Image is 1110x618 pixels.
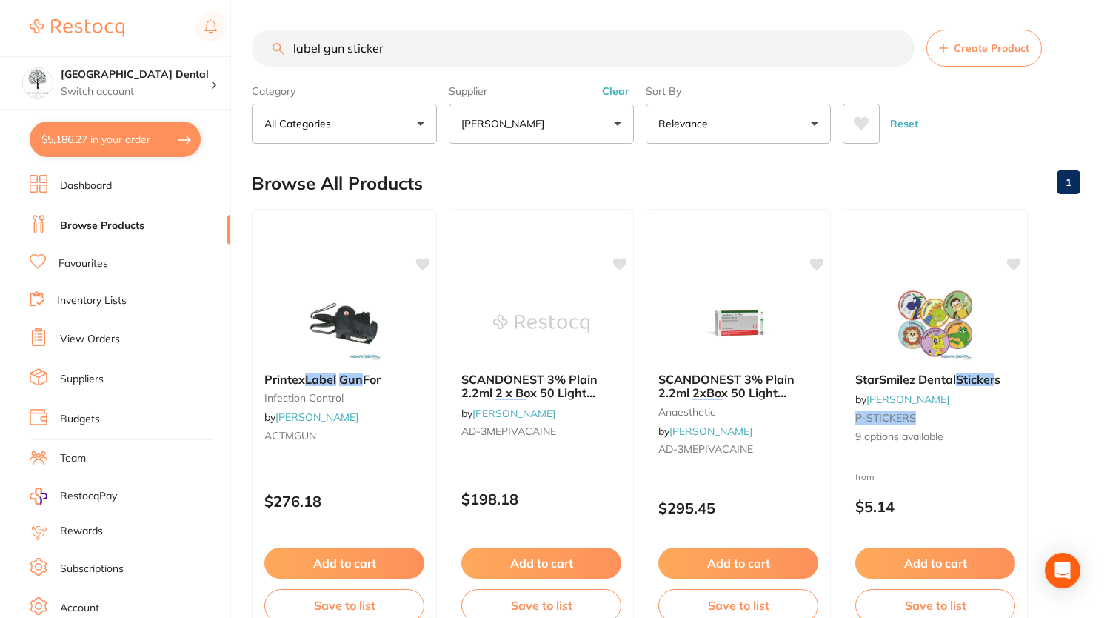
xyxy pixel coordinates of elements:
img: StarSmilez Dental Stickers [887,287,983,361]
img: Printex Label Gun For [296,287,392,361]
a: [PERSON_NAME] [275,411,358,424]
p: $276.18 [264,493,424,510]
p: Switch account [61,84,210,99]
a: [PERSON_NAME] [669,425,752,438]
a: Team [60,451,86,466]
em: Gun [339,372,363,387]
button: Add to cart [855,548,1015,579]
span: RestocqPay [60,489,117,504]
a: Budgets [60,412,100,427]
img: SCANDONEST 3% Plain 2.2ml 2 x Box 50 Light Green Label [493,287,589,361]
span: Printex [264,372,305,387]
span: s [994,372,1000,387]
button: Create Product [926,30,1042,67]
span: For [363,372,381,387]
button: Add to cart [264,548,424,579]
span: AD-3MEPIVACAINE [658,442,753,456]
a: Rewards [60,524,103,539]
div: Open Intercom Messenger [1045,553,1080,588]
a: Favourites [58,256,108,271]
span: SCANDONEST 3% Plain 2.2ml 2 x Box 50 Light Green [461,372,598,414]
p: $295.45 [658,499,818,516]
label: Sort By [646,84,831,98]
a: Subscriptions [60,562,124,577]
h4: Yeronga Park Dental [61,67,210,82]
b: SCANDONEST 3% Plain 2.2ml 2 x Box 50 Light Green Label [461,373,621,400]
input: Search Products [252,30,915,67]
a: [PERSON_NAME] [472,407,555,420]
span: StarSmilez Dental [855,372,956,387]
span: by [658,425,752,438]
button: Clear [598,84,634,98]
img: RestocqPay [30,488,47,505]
label: Supplier [449,84,634,98]
small: infection control [264,392,424,404]
span: SCANDONEST 3% Plain 2.2ml 2xBox 50 Light Green [658,372,795,414]
b: StarSmilez Dental Stickers [855,373,1015,386]
b: SCANDONEST 3% Plain 2.2ml 2xBox 50 Light Green Label [658,373,818,400]
a: Account [60,601,99,616]
span: by [855,393,949,406]
p: All Categories [264,116,337,131]
a: Restocq Logo [30,11,124,45]
a: RestocqPay [30,488,117,505]
a: [PERSON_NAME] [866,393,949,406]
small: anaesthetic [658,406,818,418]
button: Add to cart [658,548,818,579]
button: $5,186.27 in your order [30,122,201,157]
a: Suppliers [60,372,104,387]
p: $198.18 [461,491,621,508]
h2: Browse All Products [252,173,423,194]
em: Label [495,399,526,414]
a: View Orders [60,332,120,347]
span: ACTMGUN [264,429,316,442]
em: Label [692,399,723,414]
span: from [855,471,875,482]
img: Restocq Logo [30,19,124,37]
p: [PERSON_NAME] [461,116,550,131]
button: Relevance [646,104,831,144]
span: by [461,407,555,420]
em: P-STICKERS [855,411,916,425]
button: [PERSON_NAME] [449,104,634,144]
button: Add to cart [461,548,621,579]
span: by [264,411,358,424]
a: Inventory Lists [57,293,127,308]
a: Browse Products [60,219,144,233]
img: Yeronga Park Dental [23,68,53,98]
em: Sticker [956,372,994,387]
span: AD-3MEPIVACAINE [461,425,556,438]
em: Label [305,372,336,387]
span: 9 options available [855,430,1015,445]
a: 1 [1057,167,1080,197]
span: Create Product [954,42,1029,54]
p: $5.14 [855,498,1015,515]
a: Dashboard [60,179,112,193]
label: Category [252,84,437,98]
b: Printex Label Gun For [264,373,424,386]
button: Reset [886,104,923,144]
img: SCANDONEST 3% Plain 2.2ml 2xBox 50 Light Green Label [690,287,786,361]
p: Relevance [658,116,714,131]
button: All Categories [252,104,437,144]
